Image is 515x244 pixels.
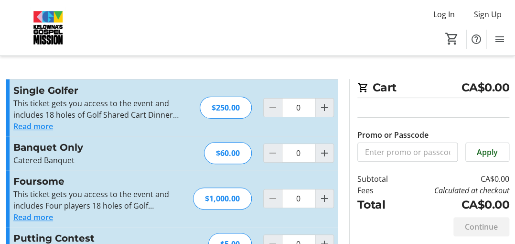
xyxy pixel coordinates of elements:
td: Total [357,196,401,213]
td: CA$0.00 [401,173,509,185]
button: Sign Up [466,7,509,22]
div: $250.00 [200,97,252,119]
h2: Cart [357,79,509,98]
div: $1,000.00 [193,188,252,210]
button: Read more [13,121,53,132]
img: Kelowna's Gospel Mission's Logo [6,4,91,52]
h3: Banquet Only [13,140,193,155]
button: Log In [426,7,462,22]
button: Cart [443,30,461,47]
span: Sign Up [474,9,502,20]
input: Enter promo or passcode [357,143,458,162]
span: CA$0.00 [461,79,509,96]
div: $60.00 [204,142,252,164]
button: Menu [490,30,509,49]
input: Single Golfer Quantity [282,98,315,117]
span: Log In [433,9,455,20]
span: Apply [477,146,498,158]
td: CA$0.00 [401,196,509,213]
h3: Single Golfer [13,83,188,98]
input: Foursome Quantity [282,189,315,208]
label: Promo or Passcode [357,129,429,141]
button: Read more [13,211,53,223]
td: Subtotal [357,173,401,185]
td: Calculated at checkout [401,185,509,196]
button: Increment by one [315,99,333,117]
div: This ticket gets you access to the event and includes 18 holes of Golf Shared Cart Dinner Individ... [13,98,188,121]
div: Catered Banquet [13,155,193,166]
button: Apply [465,143,509,162]
input: Banquet Only Quantity [282,144,315,163]
div: This ticket gets you access to the event and includes Four players 18 holes of Golf [PERSON_NAME]... [13,189,182,211]
td: Fees [357,185,401,196]
h3: Foursome [13,174,182,189]
button: Increment by one [315,144,333,162]
button: Increment by one [315,189,333,208]
button: Help [467,30,486,49]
